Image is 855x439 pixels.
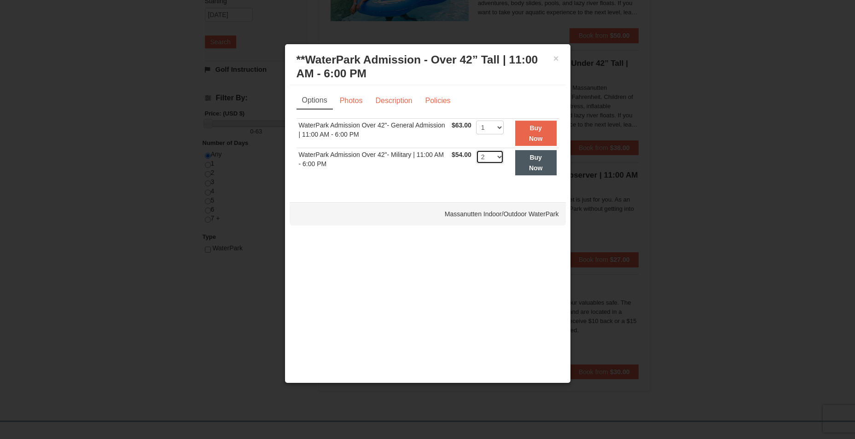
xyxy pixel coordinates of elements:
[515,121,557,146] button: Buy Now
[297,148,450,177] td: WaterPark Admission Over 42"- Military | 11:00 AM - 6:00 PM
[369,92,418,110] a: Description
[297,92,333,110] a: Options
[334,92,369,110] a: Photos
[553,54,559,63] button: ×
[290,202,566,225] div: Massanutten Indoor/Outdoor WaterPark
[297,53,559,81] h3: **WaterPark Admission - Over 42” Tall | 11:00 AM - 6:00 PM
[419,92,456,110] a: Policies
[452,151,471,158] span: $54.00
[452,121,471,129] span: $63.00
[515,150,557,175] button: Buy Now
[529,124,543,142] strong: Buy Now
[297,119,450,148] td: WaterPark Admission Over 42"- General Admission | 11:00 AM - 6:00 PM
[529,154,543,171] strong: Buy Now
